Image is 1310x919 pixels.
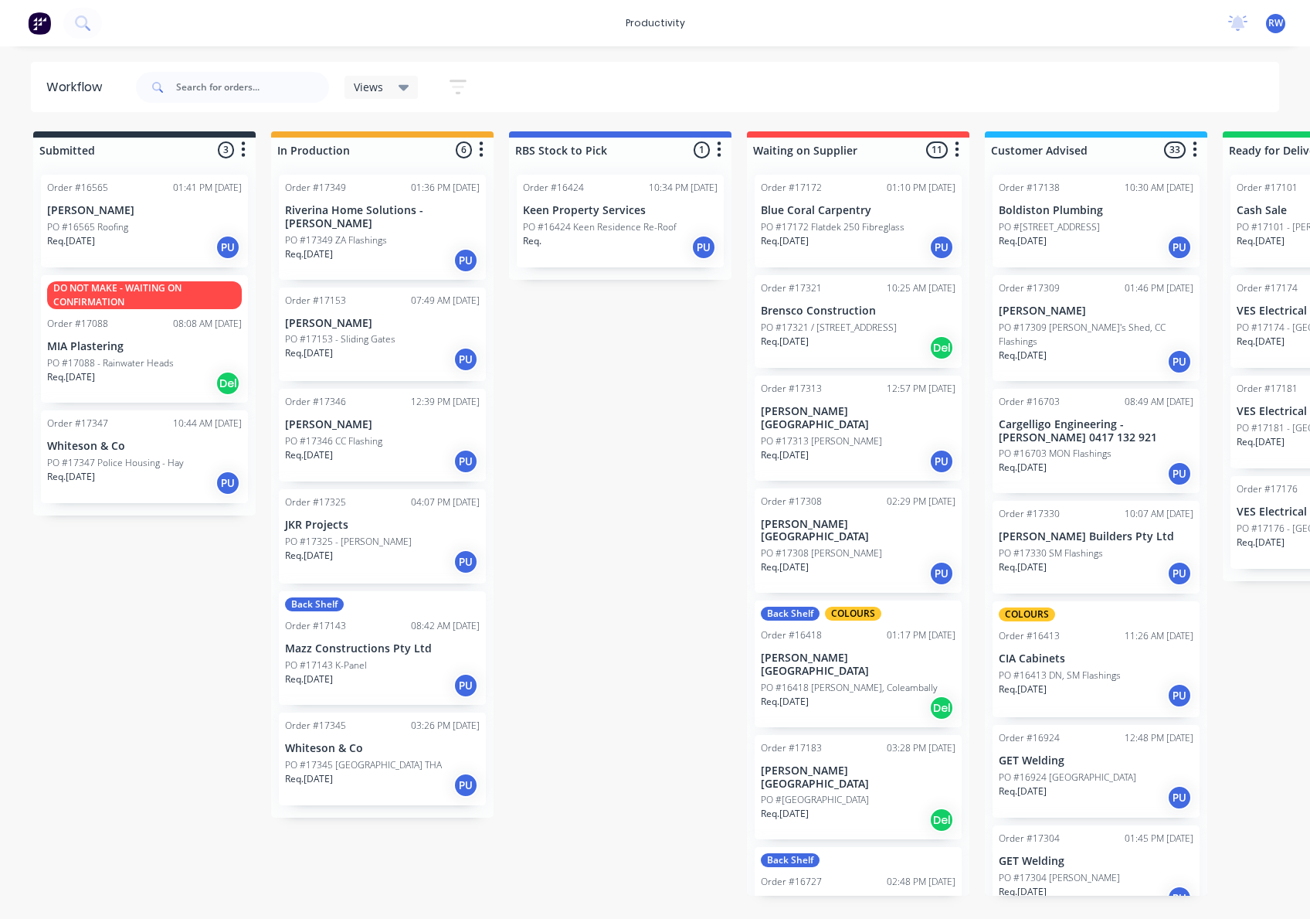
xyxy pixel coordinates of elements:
[453,773,478,798] div: PU
[411,619,480,633] div: 08:42 AM [DATE]
[761,560,809,574] p: Req. [DATE]
[285,181,346,195] div: Order #17349
[47,356,174,370] p: PO #17088 - Rainwater Heads
[285,317,480,330] p: [PERSON_NAME]
[761,628,822,642] div: Order #16418
[1237,482,1298,496] div: Order #17176
[279,489,486,584] div: Order #1732504:07 PM [DATE]JKR ProjectsPO #17325 - [PERSON_NAME]Req.[DATE]PU
[761,382,822,396] div: Order #17313
[47,456,184,470] p: PO #17347 Police Housing - Hay
[411,395,480,409] div: 12:39 PM [DATE]
[285,346,333,360] p: Req. [DATE]
[887,741,955,755] div: 03:28 PM [DATE]
[285,619,346,633] div: Order #17143
[999,771,1136,785] p: PO #16924 [GEOGRAPHIC_DATA]
[453,673,478,698] div: PU
[999,321,1193,349] p: PO #17309 [PERSON_NAME]'s Shed, CC Flashings
[999,652,1193,665] p: CIA Cabinets
[47,234,95,248] p: Req. [DATE]
[761,518,955,544] p: [PERSON_NAME][GEOGRAPHIC_DATA]
[47,181,108,195] div: Order #16565
[1167,683,1192,708] div: PU
[1167,349,1192,374] div: PU
[285,772,333,786] p: Req. [DATE]
[761,546,882,560] p: PO #17308 [PERSON_NAME]
[279,591,486,705] div: Back ShelfOrder #1714308:42 AM [DATE]Mazz Constructions Pty LtdPO #17143 K-PanelReq.[DATE]PU
[755,275,962,368] div: Order #1732110:25 AM [DATE]Brensco ConstructionPO #17321 / [STREET_ADDRESS]Req.[DATE]Del
[517,175,724,267] div: Order #1642410:34 PM [DATE]Keen Property ServicesPO #16424 Keen Residence Re-RoofReq.PU
[929,808,954,832] div: Del
[761,204,955,217] p: Blue Coral Carpentry
[993,825,1200,918] div: Order #1730401:45 PM [DATE]GET WeldingPO #17304 [PERSON_NAME]Req.[DATE]PU
[999,234,1047,248] p: Req. [DATE]
[691,235,716,260] div: PU
[993,275,1200,381] div: Order #1730901:46 PM [DATE][PERSON_NAME]PO #17309 [PERSON_NAME]'s Shed, CC FlashingsReq.[DATE]PU
[618,12,693,35] div: productivity
[761,220,904,234] p: PO #17172 Flatdek 250 Fibreglass
[999,885,1047,899] p: Req. [DATE]
[47,470,95,484] p: Req. [DATE]
[1237,234,1285,248] p: Req. [DATE]
[523,234,541,248] p: Req.
[999,395,1060,409] div: Order #16703
[285,204,480,230] p: Riverina Home Solutions - [PERSON_NAME]
[1167,235,1192,260] div: PU
[999,546,1103,560] p: PO #17330 SM Flashings
[279,175,486,280] div: Order #1734901:36 PM [DATE]Riverina Home Solutions - [PERSON_NAME]PO #17349 ZA FlashingsReq.[DATE]PU
[887,628,955,642] div: 01:17 PM [DATE]
[999,305,1193,318] p: [PERSON_NAME]
[761,875,822,889] div: Order #16727
[285,233,387,247] p: PO #17349 ZA Flashings
[279,713,486,805] div: Order #1734503:26 PM [DATE]Whiteson & CoPO #17345 [GEOGRAPHIC_DATA] THAReq.[DATE]PU
[761,741,822,755] div: Order #17183
[173,181,242,195] div: 01:41 PM [DATE]
[999,731,1060,745] div: Order #16924
[1125,395,1193,409] div: 08:49 AM [DATE]
[993,601,1200,717] div: COLOURSOrder #1641311:26 AM [DATE]CIA CabinetsPO #16413 DN, SM FlashingsReq.[DATE]PU
[761,607,820,621] div: Back Shelf
[993,501,1200,594] div: Order #1733010:07 AM [DATE][PERSON_NAME] Builders Pty LtdPO #17330 SM FlashingsReq.[DATE]PU
[761,321,897,335] p: PO #17321 / [STREET_ADDRESS]
[887,382,955,396] div: 12:57 PM [DATE]
[1237,281,1298,295] div: Order #17174
[755,601,962,727] div: Back ShelfCOLOURSOrder #1641801:17 PM [DATE][PERSON_NAME][GEOGRAPHIC_DATA]PO #16418 [PERSON_NAME]...
[523,204,718,217] p: Keen Property Services
[453,550,478,574] div: PU
[761,448,809,462] p: Req. [DATE]
[285,659,367,672] p: PO #17143 K-Panel
[1268,16,1283,30] span: RW
[999,754,1193,768] p: GET Welding
[285,758,442,772] p: PO #17345 [GEOGRAPHIC_DATA] THA
[1237,382,1298,396] div: Order #17181
[999,832,1060,846] div: Order #17304
[761,281,822,295] div: Order #17321
[453,248,478,273] div: PU
[761,234,809,248] p: Req. [DATE]
[755,175,962,267] div: Order #1717201:10 PM [DATE]Blue Coral CarpentryPO #17172 Flatdek 250 FibreglassReq.[DATE]PU
[453,449,478,474] div: PU
[887,495,955,509] div: 02:29 PM [DATE]
[1237,181,1298,195] div: Order #17101
[285,294,346,308] div: Order #17153
[999,461,1047,475] p: Req. [DATE]
[47,317,108,331] div: Order #17088
[216,471,240,495] div: PU
[993,389,1200,494] div: Order #1670308:49 AM [DATE]Cargelligo Engineering - [PERSON_NAME] 0417 132 921PO #16703 MON Flash...
[761,853,820,867] div: Back Shelf
[761,652,955,678] p: [PERSON_NAME][GEOGRAPHIC_DATA]
[47,204,242,217] p: [PERSON_NAME]
[999,349,1047,362] p: Req. [DATE]
[761,793,869,807] p: PO #[GEOGRAPHIC_DATA]
[999,855,1193,868] p: GET Welding
[761,807,809,821] p: Req. [DATE]
[761,695,809,709] p: Req. [DATE]
[41,175,248,267] div: Order #1656501:41 PM [DATE][PERSON_NAME]PO #16565 RoofingReq.[DATE]PU
[41,410,248,503] div: Order #1734710:44 AM [DATE]Whiteson & CoPO #17347 Police Housing - HayReq.[DATE]PU
[285,448,333,462] p: Req. [DATE]
[1167,886,1192,910] div: PU
[999,560,1047,574] p: Req. [DATE]
[993,725,1200,818] div: Order #1692412:48 PM [DATE]GET WeldingPO #16924 [GEOGRAPHIC_DATA]Req.[DATE]PU
[216,235,240,260] div: PU
[47,370,95,384] p: Req. [DATE]
[285,742,480,755] p: Whiteson & Co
